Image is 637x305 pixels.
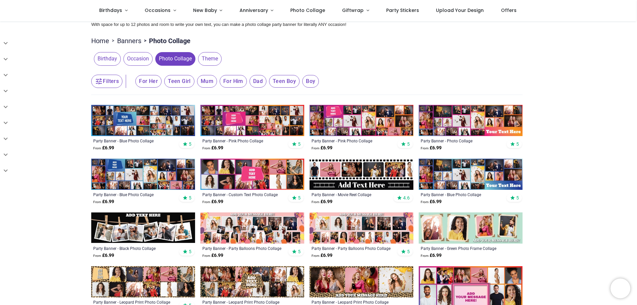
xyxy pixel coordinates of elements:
span: From [202,146,210,150]
img: Personalised Party Banner - Black Photo Collage - 6 Photo Upload [91,212,195,244]
span: From [421,200,429,204]
span: Birthdays [99,7,122,14]
span: Boy [302,75,319,88]
strong: £ 6.99 [421,198,442,205]
span: Birthday [94,52,121,65]
span: 5 [189,195,191,201]
img: Personalised Party Banner - Blue Photo Collage - Custom Text & 25 Photo upload [91,159,195,190]
span: 5 [189,141,191,147]
strong: £ 6.99 [202,145,223,151]
a: Party Banner - Blue Photo Collage [93,138,173,143]
span: 5 [516,141,519,147]
span: > [141,38,149,44]
img: Personalised Party Banner - Movie Reel Collage - 6 Photo Upload [310,159,413,190]
span: 4.6 [403,195,410,201]
strong: £ 6.99 [312,252,332,259]
span: Teen Girl [164,75,194,88]
div: Party Banner - Movie Reel Collage [312,192,391,197]
button: Filters [91,75,122,88]
strong: £ 6.99 [202,198,223,205]
a: Party Banner - Party Balloons Photo Collage [202,246,282,251]
span: Upload Your Design [436,7,484,14]
img: Personalised Party Banner - Blue Photo Collage - Custom Text & 30 Photo Upload [91,105,195,136]
strong: £ 6.99 [312,198,332,205]
strong: £ 6.99 [93,252,114,259]
span: For Him [220,75,247,88]
span: 5 [189,249,191,255]
span: 5 [407,249,410,255]
span: From [93,146,101,150]
button: Theme [195,52,222,65]
a: Home [91,36,109,45]
img: Personalised Party Banner - Leopard Print Photo Collage - 11 Photo Upload [91,266,195,297]
a: Party Banner - Leopard Print Photo Collage [202,299,282,305]
span: Photo Collage [290,7,325,14]
a: Party Banner - Photo Collage [421,138,501,143]
strong: £ 6.99 [421,145,442,151]
button: Occasion [121,52,153,65]
span: Party Stickers [386,7,419,14]
span: 5 [516,195,519,201]
span: Giftwrap [342,7,364,14]
strong: £ 6.99 [421,252,442,259]
span: > [109,38,117,44]
span: Offers [501,7,517,14]
div: Party Banner - Leopard Print Photo Collage [312,299,391,305]
span: From [202,200,210,204]
a: Party Banner - Blue Photo Collage [93,192,173,197]
span: From [421,254,429,258]
span: 5 [298,195,301,201]
span: New Baby [193,7,217,14]
span: Photo Collage [155,52,195,65]
a: Party Banner - Pink Photo Collage [202,138,282,143]
strong: £ 6.99 [93,198,114,205]
span: From [93,200,101,204]
img: Personalised Party Banner - Photo Collage - 23 Photo Upload [419,105,523,136]
a: Party Banner - Blue Photo Collage [421,192,501,197]
a: Party Banner - Pink Photo Collage [312,138,391,143]
iframe: Brevo live chat [610,278,630,298]
span: Dad [249,75,266,88]
span: From [93,254,101,258]
img: Personalised Party Banner - Leopard Print Photo Collage - 3 Photo Upload [310,266,413,297]
img: Personalised Party Banner - Blue Photo Collage - 23 Photo upload [419,159,523,190]
span: From [202,254,210,258]
span: From [312,200,319,204]
span: 5 [298,141,301,147]
span: Teen Boy [269,75,300,88]
li: Photo Collage [141,36,190,45]
strong: £ 6.99 [93,145,114,151]
a: Banners [117,36,141,45]
a: Party Banner - Green Photo Frame Collage [421,246,501,251]
span: Mum [197,75,217,88]
div: Party Banner - Custom Text Photo Collage [202,192,282,197]
strong: £ 6.99 [312,145,332,151]
a: Party Banner - Black Photo Collage [93,246,173,251]
a: Party Banner - Leopard Print Photo Collage [93,299,173,305]
img: Personalised Party Banner - Pink Photo Collage - Custom Text & 25 Photo Upload [310,105,413,136]
span: 5 [298,249,301,255]
span: From [312,146,319,150]
span: Anniversary [240,7,268,14]
span: Theme [198,52,222,65]
a: Party Banner - Party Balloons Photo Collage [312,246,391,251]
button: Birthday [91,52,121,65]
span: Occasion [123,52,153,65]
span: From [421,146,429,150]
span: For Her [135,75,162,88]
button: Photo Collage [153,52,195,65]
img: Personalised Party Banner - Custom Text Photo Collage - 12 Photo Upload [200,159,304,190]
img: Personalised Party Banner - Party Balloons Photo Collage - 17 Photo Upload [310,212,413,244]
span: Occasions [145,7,171,14]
